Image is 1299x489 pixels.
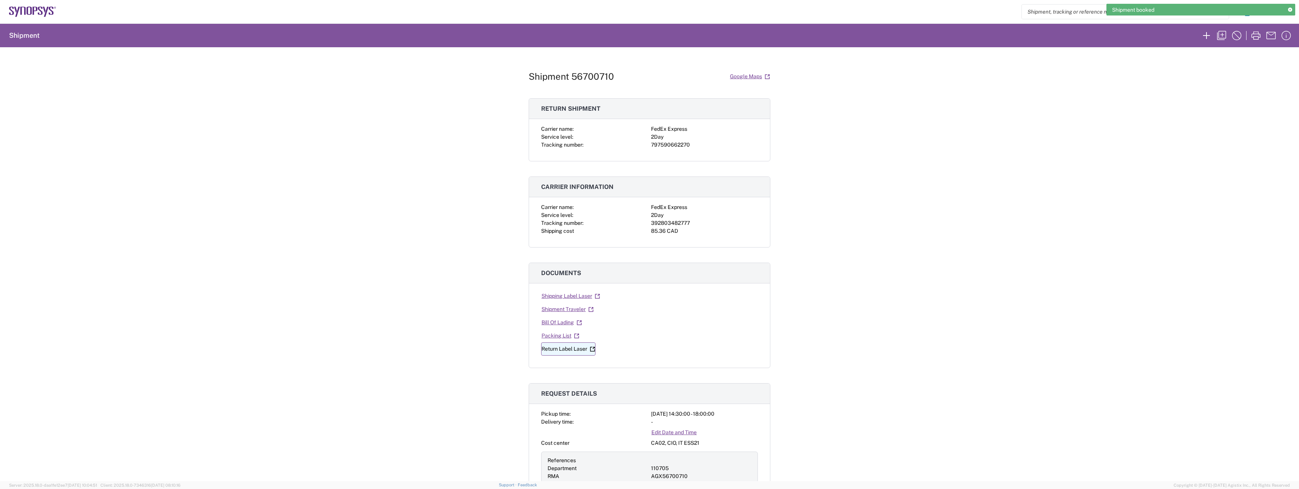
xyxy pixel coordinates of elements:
[651,439,758,447] div: CA02, CIO, IT ESS21
[541,390,597,397] span: Request details
[548,464,648,472] div: Department
[1112,6,1154,13] span: Shipment booked
[541,126,574,132] span: Carrier name:
[541,105,600,112] span: Return shipment
[651,480,751,488] div: CPU612530952462
[548,472,648,480] div: RMA
[651,141,758,149] div: 797590662270
[541,316,582,329] a: Bill Of Lading
[730,70,770,83] a: Google Maps
[541,204,574,210] span: Carrier name:
[651,125,758,133] div: FedEx Express
[651,211,758,219] div: 2Day
[651,203,758,211] div: FedEx Express
[541,269,581,277] span: Documents
[548,457,576,463] span: References
[529,71,614,82] h1: Shipment 56700710
[541,220,583,226] span: Tracking number:
[541,134,573,140] span: Service level:
[541,183,614,190] span: Carrier information
[541,329,580,342] a: Packing List
[651,219,758,227] div: 392803482777
[151,483,181,487] span: [DATE] 08:10:16
[651,410,758,418] div: [DATE] 14:30:00 - 18:00:00
[541,342,596,356] a: Return Label Laser
[651,464,751,472] div: 110705
[9,31,40,40] h2: Shipment
[68,483,97,487] span: [DATE] 10:04:51
[541,142,583,148] span: Tracking number:
[541,228,574,234] span: Shipping cost
[541,212,573,218] span: Service level:
[651,472,751,480] div: AGX56700710
[541,440,569,446] span: Cost center
[651,133,758,141] div: 2Day
[1022,5,1217,19] input: Shipment, tracking or reference number
[541,411,571,417] span: Pickup time:
[541,419,574,425] span: Delivery time:
[548,480,648,488] div: Pickup Request
[541,303,594,316] a: Shipment Traveler
[1174,482,1290,489] span: Copyright © [DATE]-[DATE] Agistix Inc., All Rights Reserved
[499,483,518,487] a: Support
[651,418,758,426] div: -
[518,483,537,487] a: Feedback
[651,426,697,439] a: Edit Date and Time
[651,227,758,235] div: 85.36 CAD
[100,483,181,487] span: Client: 2025.18.0-7346316
[9,483,97,487] span: Server: 2025.18.0-daa1fe12ee7
[541,289,600,303] a: Shipping Label Laser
